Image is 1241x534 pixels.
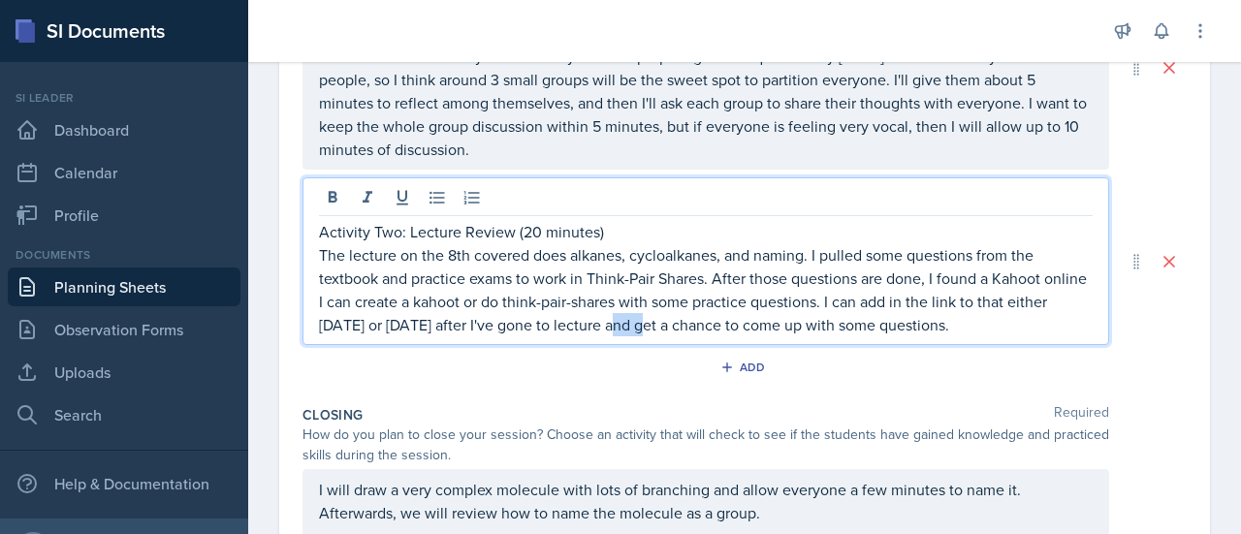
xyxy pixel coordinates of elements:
p: The lecture on the 8th covered does alkanes, cycloalkanes, and naming. I pulled some questions fr... [319,243,1093,336]
a: Observation Forms [8,310,240,349]
a: Uploads [8,353,240,392]
a: Dashboard [8,110,240,149]
label: Closing [302,405,363,424]
div: Si leader [8,89,240,107]
a: Calendar [8,153,240,192]
div: How do you plan to close your session? Choose an activity that will check to see if the students ... [302,424,1109,465]
p: Activity Two: Lecture Review (20 minutes) [319,220,1093,243]
div: Help & Documentation [8,464,240,503]
div: Documents [8,246,240,264]
button: Add [714,353,777,382]
a: Search [8,395,240,434]
a: Planning Sheets [8,267,240,306]
span: Required [1054,405,1109,424]
p: I will draw a very complex molecule with lots of branching and allow everyone a few minutes to na... [319,478,1093,524]
div: Add [724,360,766,375]
a: Profile [8,196,240,235]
